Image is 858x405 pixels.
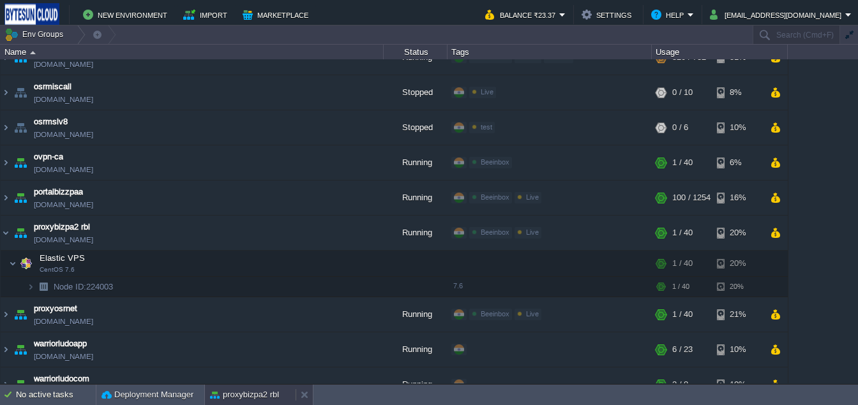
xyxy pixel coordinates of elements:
span: Live [481,88,493,96]
div: 20% [717,277,758,297]
span: Node ID: [54,282,86,291]
div: No active tasks [16,385,96,405]
div: 10% [717,367,758,402]
span: [DOMAIN_NAME] [34,58,93,71]
img: AMDAwAAAACH5BAEAAAAALAAAAAABAAEAAAICRAEAOw== [11,216,29,250]
div: Running [384,367,448,402]
a: osrmiscall [34,80,71,93]
img: AMDAwAAAACH5BAEAAAAALAAAAAABAAEAAAICRAEAOw== [11,367,29,402]
div: Stopped [384,75,448,110]
div: 0 / 10 [672,75,693,110]
img: AMDAwAAAACH5BAEAAAAALAAAAAABAAEAAAICRAEAOw== [1,180,11,215]
span: 7.6 [453,282,463,290]
img: AMDAwAAAACH5BAEAAAAALAAAAAABAAEAAAICRAEAOw== [11,110,29,145]
button: Marketplace [243,7,312,22]
span: test [481,123,492,131]
div: 1 / 40 [672,297,693,332]
a: osrmslv8 [34,115,68,128]
img: AMDAwAAAACH5BAEAAAAALAAAAAABAAEAAAICRAEAOw== [1,297,11,332]
div: 10% [717,332,758,367]
div: Running [384,180,448,215]
span: Elastic VPS [38,253,87,263]
a: ovpn-ca [34,151,63,163]
span: Live [526,228,539,236]
img: AMDAwAAAACH5BAEAAAAALAAAAAABAAEAAAICRAEAOw== [30,51,36,54]
div: 1 / 40 [672,251,693,276]
img: Bytesun Cloud [4,3,59,26]
span: [DOMAIN_NAME] [34,315,93,328]
a: Elastic VPSCentOS 7.6 [38,253,87,263]
span: [DOMAIN_NAME] [34,128,93,141]
div: Running [384,145,448,180]
div: 1 / 40 [672,277,689,297]
a: [DOMAIN_NAME] [34,350,93,363]
span: [DOMAIN_NAME] [34,233,93,246]
a: Node ID:224003 [52,281,115,292]
div: 100 / 1254 [672,180,711,215]
div: Running [384,332,448,367]
div: 1 / 40 [672,216,693,250]
button: New Environment [83,7,171,22]
div: Name [1,45,383,59]
a: warriorludocom [34,372,89,385]
img: AMDAwAAAACH5BAEAAAAALAAAAAABAAEAAAICRAEAOw== [11,75,29,110]
span: Beeinbox [481,158,509,166]
span: Beeinbox [481,228,509,236]
div: Running [384,297,448,332]
img: AMDAwAAAACH5BAEAAAAALAAAAAABAAEAAAICRAEAOw== [1,110,11,145]
img: AMDAwAAAACH5BAEAAAAALAAAAAABAAEAAAICRAEAOw== [1,332,11,367]
button: Deployment Manager [102,388,193,401]
button: Env Groups [4,26,68,43]
div: 10% [717,110,758,145]
div: Usage [652,45,787,59]
span: 224003 [52,281,115,292]
img: AMDAwAAAACH5BAEAAAAALAAAAAABAAEAAAICRAEAOw== [27,277,34,297]
img: AMDAwAAAACH5BAEAAAAALAAAAAABAAEAAAICRAEAOw== [17,251,35,276]
div: 0 / 6 [672,110,688,145]
img: AMDAwAAAACH5BAEAAAAALAAAAAABAAEAAAICRAEAOw== [1,367,11,402]
button: Help [651,7,688,22]
a: portalbizzpaa [34,186,83,198]
span: Beeinbox [481,310,509,318]
div: 1 / 40 [672,145,693,180]
img: AMDAwAAAACH5BAEAAAAALAAAAAABAAEAAAICRAEAOw== [1,145,11,180]
button: Balance ₹23.37 [485,7,559,22]
a: proxyosrnet [34,302,77,315]
a: proxybizpa2 rbl [34,221,90,233]
span: Live [526,193,539,201]
img: AMDAwAAAACH5BAEAAAAALAAAAAABAAEAAAICRAEAOw== [11,297,29,332]
div: 8% [717,75,758,110]
a: [DOMAIN_NAME] [34,163,93,176]
button: Settings [582,7,635,22]
div: 2 / 8 [672,367,688,402]
div: 20% [717,251,758,276]
div: Running [384,216,448,250]
a: warriorludoapp [34,337,87,350]
div: Stopped [384,110,448,145]
span: Live [526,310,539,318]
img: AMDAwAAAACH5BAEAAAAALAAAAAABAAEAAAICRAEAOw== [1,75,11,110]
img: AMDAwAAAACH5BAEAAAAALAAAAAABAAEAAAICRAEAOw== [34,277,52,297]
div: Tags [448,45,651,59]
span: CentOS 7.6 [40,266,75,274]
div: 6% [717,145,758,180]
img: AMDAwAAAACH5BAEAAAAALAAAAAABAAEAAAICRAEAOw== [11,145,29,180]
div: 16% [717,180,758,215]
img: AMDAwAAAACH5BAEAAAAALAAAAAABAAEAAAICRAEAOw== [9,251,17,276]
button: proxybizpa2 rbl [210,388,279,401]
div: Status [384,45,447,59]
img: AMDAwAAAACH5BAEAAAAALAAAAAABAAEAAAICRAEAOw== [11,332,29,367]
div: 20% [717,216,758,250]
span: Beeinbox [481,193,509,201]
div: 6 / 23 [672,332,693,367]
a: [DOMAIN_NAME] [34,198,93,211]
a: [DOMAIN_NAME] [34,93,93,106]
img: AMDAwAAAACH5BAEAAAAALAAAAAABAAEAAAICRAEAOw== [1,216,11,250]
